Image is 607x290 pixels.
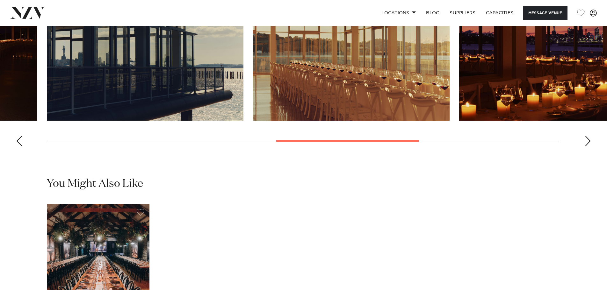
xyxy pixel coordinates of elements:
a: SUPPLIERS [444,6,481,20]
a: BLOG [421,6,444,20]
img: nzv-logo.png [10,7,45,18]
a: Capacities [481,6,519,20]
h2: You Might Also Like [47,177,143,191]
a: Locations [376,6,421,20]
button: Message Venue [523,6,567,20]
